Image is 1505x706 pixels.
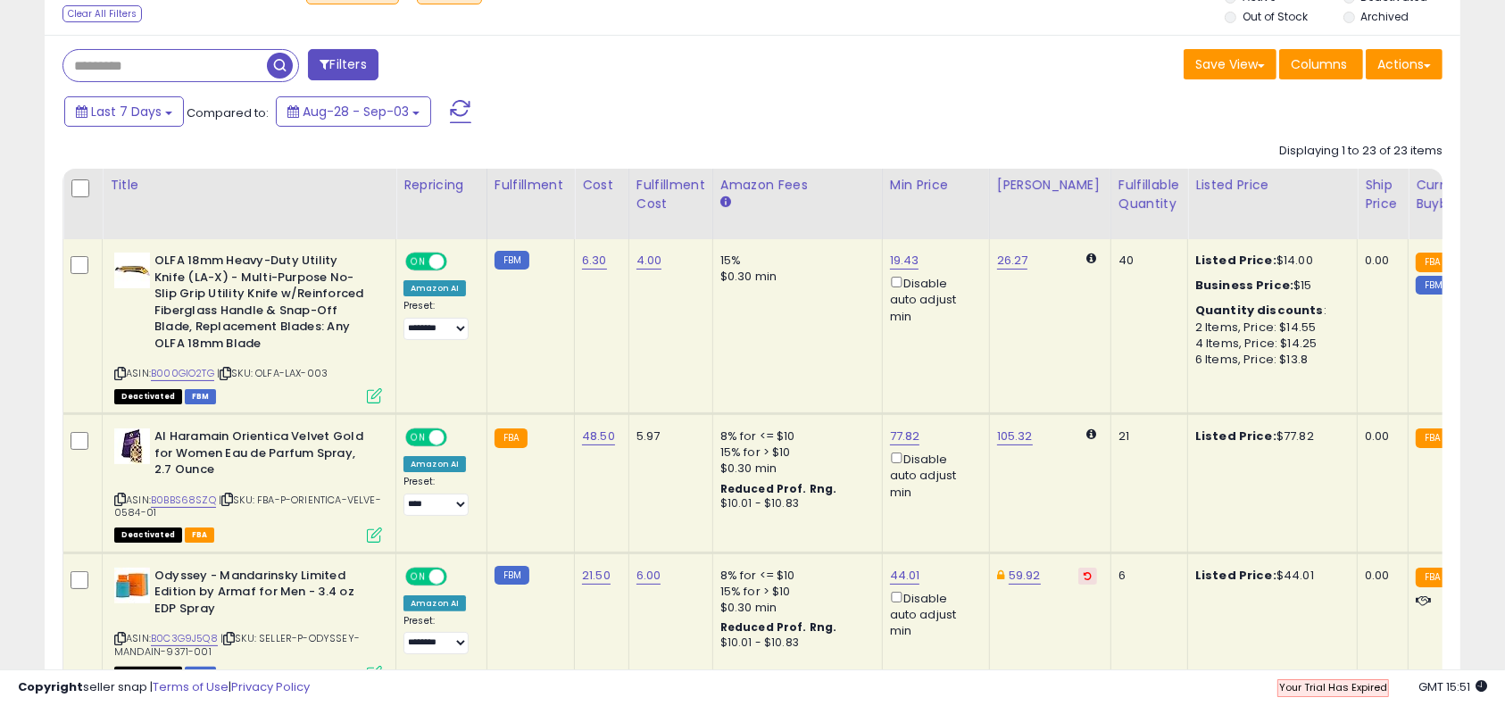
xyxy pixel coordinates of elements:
[1365,568,1394,584] div: 0.00
[720,496,869,511] div: $10.01 - $10.83
[62,5,142,22] div: Clear All Filters
[64,96,184,127] button: Last 7 Days
[114,527,182,543] span: All listings that are unavailable for purchase on Amazon for any reason other than out-of-stock
[407,254,429,270] span: ON
[1418,678,1487,695] span: 2025-09-11 15:51 GMT
[1118,176,1180,213] div: Fulfillable Quantity
[403,456,466,472] div: Amazon AI
[720,269,869,285] div: $0.30 min
[1118,428,1174,444] div: 21
[110,176,388,195] div: Title
[890,588,976,640] div: Disable auto adjust min
[1279,680,1387,694] span: Your Trial Has Expired
[114,428,382,541] div: ASIN:
[303,103,409,120] span: Aug-28 - Sep-03
[495,251,529,270] small: FBM
[18,679,310,696] div: seller snap | |
[890,449,976,501] div: Disable auto adjust min
[276,96,431,127] button: Aug-28 - Sep-03
[720,444,869,461] div: 15% for > $10
[403,300,473,340] div: Preset:
[890,273,976,325] div: Disable auto adjust min
[1365,176,1401,213] div: Ship Price
[153,678,229,695] a: Terms of Use
[1195,336,1343,352] div: 4 Items, Price: $14.25
[1416,428,1449,448] small: FBA
[151,631,218,646] a: B0C3G9J5Q8
[403,176,479,195] div: Repricing
[1291,55,1347,73] span: Columns
[720,568,869,584] div: 8% for <= $10
[890,567,920,585] a: 44.01
[91,103,162,120] span: Last 7 Days
[582,252,607,270] a: 6.30
[114,631,360,658] span: | SKU: SELLER-P-ODYSSEY-MANDAIN-9371-001
[403,615,473,655] div: Preset:
[1416,276,1451,295] small: FBM
[720,428,869,444] div: 8% for <= $10
[1195,303,1343,319] div: :
[720,635,869,651] div: $10.01 - $10.83
[217,366,328,380] span: | SKU: OLFA-LAX-003
[720,481,837,496] b: Reduced Prof. Rng.
[187,104,269,121] span: Compared to:
[154,428,371,483] b: Al Haramain Orientica Velvet Gold for Women Eau de Parfum Spray, 2.7 Ounce
[495,566,529,585] small: FBM
[151,493,216,508] a: B0BBS68SZQ
[1195,252,1276,269] b: Listed Price:
[1279,143,1443,160] div: Displaying 1 to 23 of 23 items
[18,678,83,695] strong: Copyright
[720,584,869,600] div: 15% for > $10
[114,568,150,603] img: 31OQgdA5b0L._SL40_.jpg
[1009,567,1041,585] a: 59.92
[997,428,1033,445] a: 105.32
[403,280,466,296] div: Amazon AI
[720,619,837,635] b: Reduced Prof. Rng.
[582,428,615,445] a: 48.50
[1279,49,1363,79] button: Columns
[1195,567,1276,584] b: Listed Price:
[154,568,371,622] b: Odyssey - Mandarinsky Limited Edition by Armaf for Men - 3.4 oz EDP Spray
[720,195,731,211] small: Amazon Fees.
[636,252,662,270] a: 4.00
[1195,568,1343,584] div: $44.01
[114,389,182,404] span: All listings that are unavailable for purchase on Amazon for any reason other than out-of-stock
[1195,277,1293,294] b: Business Price:
[1195,428,1343,444] div: $77.82
[720,176,875,195] div: Amazon Fees
[720,461,869,477] div: $0.30 min
[1416,253,1449,272] small: FBA
[114,253,150,288] img: 31XM5LIsKhL._SL40_.jpg
[582,567,611,585] a: 21.50
[114,568,382,680] div: ASIN:
[495,176,567,195] div: Fulfillment
[151,366,214,381] a: B000GIO2TG
[1416,568,1449,587] small: FBA
[997,176,1103,195] div: [PERSON_NAME]
[1118,568,1174,584] div: 6
[495,428,528,448] small: FBA
[636,428,699,444] div: 5.97
[1365,428,1394,444] div: 0.00
[185,527,215,543] span: FBA
[1195,352,1343,368] div: 6 Items, Price: $13.8
[154,253,371,356] b: OLFA 18mm Heavy-Duty Utility Knife (LA-X) - Multi-Purpose No-Slip Grip Utility Knife w/Reinforced...
[1243,9,1308,24] label: Out of Stock
[1195,320,1343,336] div: 2 Items, Price: $14.55
[407,569,429,584] span: ON
[1195,176,1350,195] div: Listed Price
[445,430,473,445] span: OFF
[636,567,661,585] a: 6.00
[114,493,381,519] span: | SKU: FBA-P-ORIENTICA-VELVE-0584-01
[1195,253,1343,269] div: $14.00
[445,569,473,584] span: OFF
[403,595,466,611] div: Amazon AI
[1195,302,1324,319] b: Quantity discounts
[407,430,429,445] span: ON
[231,678,310,695] a: Privacy Policy
[114,428,150,464] img: 416q+4gBvzL._SL40_.jpg
[185,389,217,404] span: FBM
[582,176,621,195] div: Cost
[720,600,869,616] div: $0.30 min
[1184,49,1276,79] button: Save View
